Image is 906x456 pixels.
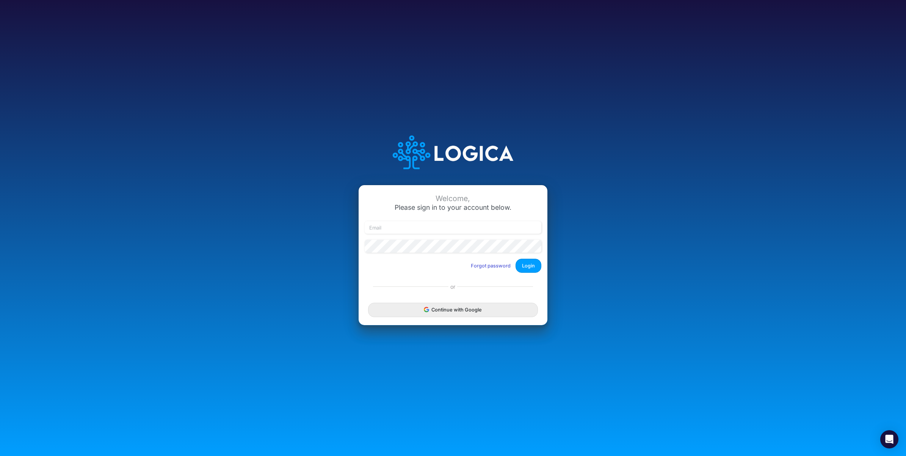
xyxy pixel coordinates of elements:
input: Email [365,221,541,234]
button: Continue with Google [368,303,538,317]
button: Login [516,259,541,273]
div: Open Intercom Messenger [880,430,898,448]
div: Welcome, [365,194,541,203]
button: Forgot password [466,259,516,272]
span: Please sign in to your account below. [395,203,511,211]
